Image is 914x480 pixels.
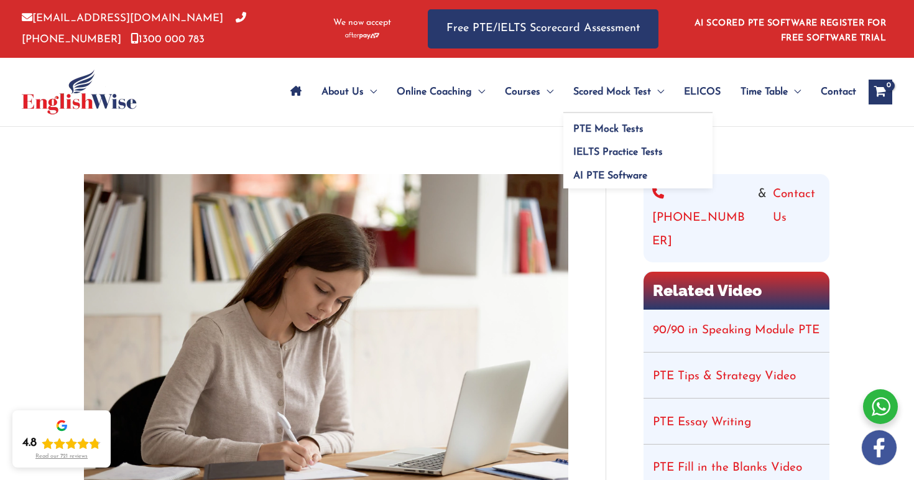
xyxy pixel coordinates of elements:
[674,70,731,114] a: ELICOS
[345,32,379,39] img: Afterpay-Logo
[773,183,821,254] a: Contact Us
[741,70,788,114] span: Time Table
[22,70,137,114] img: cropped-ew-logo
[573,147,663,157] span: IELTS Practice Tests
[653,371,796,382] a: PTE Tips & Strategy Video
[573,124,644,134] span: PTE Mock Tests
[563,137,713,160] a: IELTS Practice Tests
[653,417,751,428] a: PTE Essay Writing
[495,70,563,114] a: CoursesMenu Toggle
[22,436,101,451] div: Rating: 4.8 out of 5
[472,70,485,114] span: Menu Toggle
[22,436,37,451] div: 4.8
[651,70,664,114] span: Menu Toggle
[364,70,377,114] span: Menu Toggle
[684,70,721,114] span: ELICOS
[869,80,892,104] a: View Shopping Cart, empty
[387,70,495,114] a: Online CoachingMenu Toggle
[644,272,829,310] h2: Related Video
[652,183,752,254] a: [PHONE_NUMBER]
[35,453,88,460] div: Read our 721 reviews
[563,70,674,114] a: Scored Mock TestMenu Toggle
[653,325,819,336] a: 90/90 in Speaking Module PTE
[731,70,811,114] a: Time TableMenu Toggle
[505,70,540,114] span: Courses
[563,160,713,188] a: AI PTE Software
[321,70,364,114] span: About Us
[573,171,647,181] span: AI PTE Software
[573,70,651,114] span: Scored Mock Test
[312,70,387,114] a: About UsMenu Toggle
[788,70,801,114] span: Menu Toggle
[695,19,887,43] a: AI SCORED PTE SOFTWARE REGISTER FOR FREE SOFTWARE TRIAL
[22,13,246,44] a: [PHONE_NUMBER]
[333,17,391,29] span: We now accept
[22,13,223,24] a: [EMAIL_ADDRESS][DOMAIN_NAME]
[862,430,897,465] img: white-facebook.png
[540,70,553,114] span: Menu Toggle
[687,9,892,49] aside: Header Widget 1
[652,183,821,254] div: &
[131,34,205,45] a: 1300 000 783
[821,70,856,114] span: Contact
[280,70,856,114] nav: Site Navigation: Main Menu
[811,70,856,114] a: Contact
[653,462,802,474] a: PTE Fill in the Blanks Video
[397,70,472,114] span: Online Coaching
[428,9,658,48] a: Free PTE/IELTS Scorecard Assessment
[563,113,713,137] a: PTE Mock Tests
